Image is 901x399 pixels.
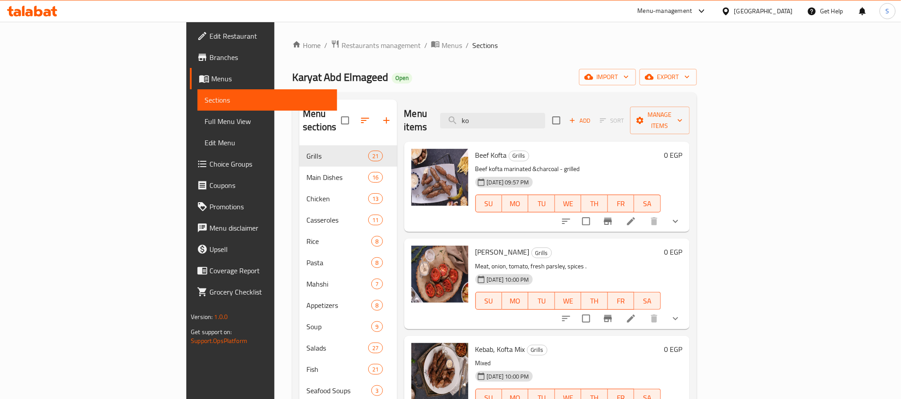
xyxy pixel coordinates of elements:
span: WE [559,197,578,210]
span: 8 [372,237,382,246]
div: Casseroles11 [299,209,397,231]
svg: Show Choices [670,313,681,324]
a: Menu disclaimer [190,217,337,239]
button: SA [634,292,660,310]
div: [GEOGRAPHIC_DATA] [734,6,793,16]
span: Chicken [306,193,368,204]
a: Edit Restaurant [190,25,337,47]
span: Sections [472,40,498,51]
span: Select to update [577,309,595,328]
span: Grills [527,345,547,355]
span: TU [532,295,551,307]
p: Meat, onion, tomato, fresh parsley, spices . [475,261,661,272]
span: export [647,72,690,83]
span: Branches [209,52,330,63]
button: SA [634,195,660,212]
a: Edit Menu [197,132,337,153]
div: Open [392,73,412,84]
div: Chicken13 [299,188,397,209]
li: / [466,40,469,51]
span: S [886,6,889,16]
button: Branch-specific-item [597,211,619,232]
span: FR [611,295,631,307]
div: Salads [306,343,368,353]
span: Soup [306,321,371,332]
button: delete [644,211,665,232]
h6: 0 EGP [664,343,683,355]
div: items [371,236,382,247]
span: import [586,72,629,83]
span: SU [479,295,499,307]
h2: Menu items [404,107,430,134]
span: Select section first [594,114,630,128]
span: Select section [547,111,566,130]
span: 9 [372,323,382,331]
a: Restaurants management [331,40,421,51]
div: items [371,385,382,396]
button: TH [581,195,607,212]
span: TH [585,197,604,210]
button: Add [566,114,594,128]
a: Choice Groups [190,153,337,175]
span: SA [638,197,657,210]
button: show more [665,308,686,329]
a: Grocery Checklist [190,281,337,303]
span: SA [638,295,657,307]
span: MO [506,295,525,307]
div: Mahshi [306,279,371,289]
span: 8 [372,301,382,310]
button: SU [475,292,502,310]
button: TH [581,292,607,310]
div: Main Dishes16 [299,167,397,188]
span: Rice [306,236,371,247]
span: 21 [369,152,382,160]
span: 13 [369,195,382,203]
span: Grills [306,151,368,161]
div: items [371,321,382,332]
button: TU [528,292,555,310]
a: Edit menu item [626,313,636,324]
div: Soup9 [299,316,397,337]
span: 7 [372,280,382,288]
span: MO [506,197,525,210]
button: Manage items [630,107,690,134]
button: WE [555,195,581,212]
span: Sections [205,95,330,105]
li: / [424,40,427,51]
div: items [368,193,382,204]
span: Grills [532,248,551,258]
button: delete [644,308,665,329]
span: Version: [191,311,213,323]
span: 11 [369,216,382,224]
span: Fish [306,364,368,375]
span: 8 [372,259,382,267]
a: Sections [197,89,337,111]
button: import [579,69,636,85]
p: Mixed [475,358,661,369]
span: Choice Groups [209,159,330,169]
div: items [371,279,382,289]
span: Karyat Abd Elmageed [292,67,388,87]
div: Appetizers8 [299,295,397,316]
button: MO [502,292,528,310]
div: Appetizers [306,300,371,311]
img: Shami Kofta [411,246,468,303]
span: Edit Restaurant [209,31,330,41]
span: Select to update [577,212,595,231]
span: Sort sections [354,110,376,131]
span: Menus [211,73,330,84]
span: Restaurants management [342,40,421,51]
div: Grills [531,247,552,258]
a: Coupons [190,175,337,196]
span: WE [559,295,578,307]
button: show more [665,211,686,232]
span: FR [611,197,631,210]
span: Grocery Checklist [209,287,330,297]
span: 16 [369,173,382,182]
span: [DATE] 09:57 PM [483,178,533,187]
a: Edit menu item [626,216,636,227]
div: Main Dishes [306,172,368,183]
